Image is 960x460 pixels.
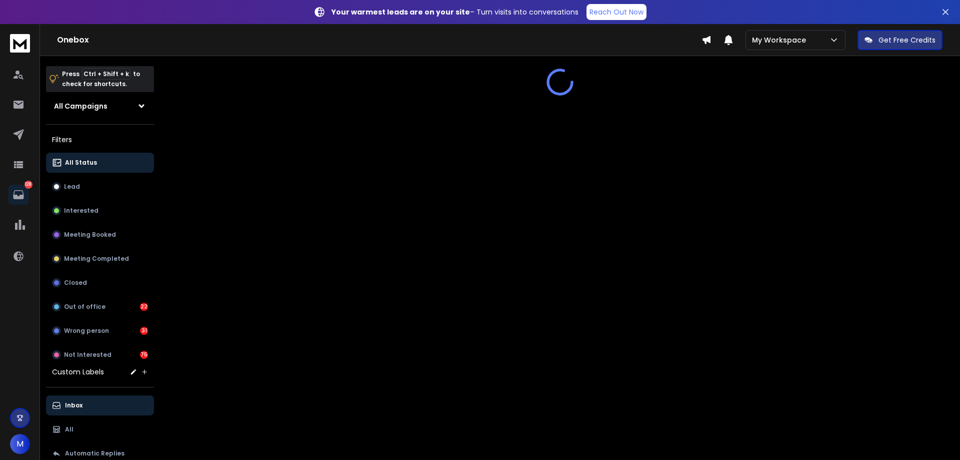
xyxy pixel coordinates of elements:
p: All [65,425,73,433]
h1: Onebox [57,34,701,46]
button: Closed [46,273,154,293]
img: logo [10,34,30,53]
p: Closed [64,279,87,287]
button: Meeting Booked [46,225,154,245]
p: Lead [64,183,80,191]
strong: Your warmest leads are on your site [331,7,470,17]
button: Get Free Credits [857,30,942,50]
p: Out of office [64,303,105,311]
p: Automatic Replies [65,449,124,457]
button: All Status [46,153,154,173]
button: Not Interested75 [46,345,154,365]
p: Inbox [65,401,82,409]
button: All [46,419,154,439]
button: Out of office22 [46,297,154,317]
h3: Custom Labels [52,367,104,377]
div: 75 [140,351,148,359]
p: Wrong person [64,327,109,335]
p: My Workspace [752,35,810,45]
h1: All Campaigns [54,101,107,111]
a: Reach Out Now [586,4,646,20]
p: Get Free Credits [878,35,935,45]
button: Inbox [46,395,154,415]
div: 31 [140,327,148,335]
button: Meeting Completed [46,249,154,269]
span: Ctrl + Shift + k [82,68,130,80]
p: – Turn visits into conversations [331,7,578,17]
div: 22 [140,303,148,311]
a: 128 [8,185,28,205]
p: Interested [64,207,98,215]
p: Meeting Booked [64,231,116,239]
button: All Campaigns [46,96,154,116]
button: Lead [46,177,154,197]
h3: Filters [46,133,154,147]
button: Wrong person31 [46,321,154,341]
button: M [10,434,30,454]
p: Reach Out Now [589,7,643,17]
button: Interested [46,201,154,221]
p: All Status [65,159,97,167]
p: 128 [24,181,32,189]
p: Press to check for shortcuts. [62,69,140,89]
p: Not Interested [64,351,111,359]
p: Meeting Completed [64,255,129,263]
